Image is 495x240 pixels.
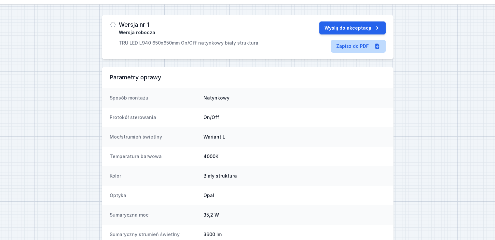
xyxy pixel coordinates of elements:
dd: On/Off [203,114,386,121]
h3: Wersja nr 1 [119,21,149,28]
img: draft.svg [110,21,116,28]
dd: 4000K [203,153,386,160]
dd: 3600 lm [203,231,386,238]
dt: Protokół sterowania [110,114,198,121]
a: Zapisz do PDF [331,40,386,53]
span: Wersja robocza [119,29,155,36]
dt: Temperatura barwowa [110,153,198,160]
dt: Kolor [110,173,198,179]
h3: Parametry oprawy [110,73,386,81]
dt: Optyka [110,192,198,199]
p: TRU LED L940 650x650mm On/Off natynkowy biały struktura [119,40,258,46]
dt: Sumaryczna moc [110,212,198,218]
dt: Sposób montażu [110,95,198,101]
dd: Opal [203,192,386,199]
dd: 35,2 W [203,212,386,218]
dd: Wariant L [203,134,386,140]
button: Wyślij do akceptacji [319,21,386,34]
dt: Sumaryczny strumień świetlny [110,231,198,238]
dd: Biały struktura [203,173,386,179]
dd: Natynkowy [203,95,386,101]
dt: Moc/strumień świetlny [110,134,198,140]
